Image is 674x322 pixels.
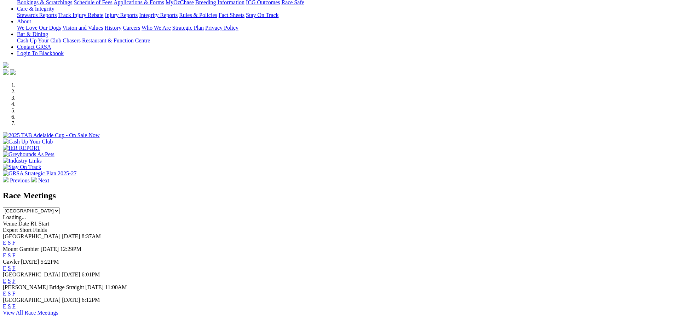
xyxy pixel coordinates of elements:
a: About [17,18,31,24]
a: Integrity Reports [139,12,178,18]
span: 8:37AM [82,233,101,239]
span: [GEOGRAPHIC_DATA] [3,297,61,303]
div: About [17,25,671,31]
a: Bar & Dining [17,31,48,37]
span: [DATE] [62,297,80,303]
a: We Love Our Dogs [17,25,61,31]
span: Expert [3,227,18,233]
span: 12:29PM [60,246,81,252]
img: chevron-right-pager-white.svg [31,177,37,182]
a: S [8,265,11,271]
span: Short [19,227,32,233]
a: E [3,291,6,297]
img: IER REPORT [3,145,40,151]
a: S [8,278,11,284]
img: chevron-left-pager-white.svg [3,177,8,182]
a: E [3,303,6,309]
span: Fields [33,227,47,233]
img: Greyhounds As Pets [3,151,54,158]
img: logo-grsa-white.png [3,62,8,68]
a: S [8,252,11,258]
a: Contact GRSA [17,44,51,50]
a: Stay On Track [246,12,278,18]
a: E [3,278,6,284]
a: Vision and Values [62,25,103,31]
img: Stay On Track [3,164,41,170]
a: History [104,25,121,31]
h2: Race Meetings [3,191,671,200]
a: Strategic Plan [172,25,204,31]
a: E [3,252,6,258]
span: Venue [3,221,17,227]
span: [DATE] [41,246,59,252]
span: [PERSON_NAME] Bridge Straight [3,284,84,290]
a: Who We Are [142,25,171,31]
a: Track Injury Rebate [58,12,103,18]
a: View All Race Meetings [3,310,58,316]
a: Fact Sheets [219,12,244,18]
img: GRSA Strategic Plan 2025-27 [3,170,76,177]
a: Login To Blackbook [17,50,64,56]
span: [DATE] [62,233,80,239]
a: Rules & Policies [179,12,217,18]
a: F [12,240,16,246]
a: E [3,240,6,246]
a: F [12,252,16,258]
div: Care & Integrity [17,12,671,18]
img: 2025 TAB Adelaide Cup - On Sale Now [3,132,100,139]
span: 6:01PM [82,271,100,277]
img: facebook.svg [3,69,8,75]
a: S [8,240,11,246]
a: S [8,291,11,297]
span: [DATE] [21,259,39,265]
span: Previous [10,177,30,183]
a: Cash Up Your Club [17,37,61,43]
span: R1 Start [30,221,49,227]
span: 6:12PM [82,297,100,303]
a: Injury Reports [105,12,138,18]
a: Careers [123,25,140,31]
img: Industry Links [3,158,42,164]
span: [GEOGRAPHIC_DATA] [3,233,61,239]
span: Date [18,221,29,227]
span: Mount Gambier [3,246,39,252]
span: Loading... [3,214,26,220]
a: Next [31,177,49,183]
span: 5:22PM [41,259,59,265]
span: Next [38,177,49,183]
a: Previous [3,177,31,183]
a: F [12,278,16,284]
span: Gawler [3,259,19,265]
img: Cash Up Your Club [3,139,53,145]
a: Stewards Reports [17,12,57,18]
a: F [12,291,16,297]
a: Privacy Policy [205,25,238,31]
a: Care & Integrity [17,6,54,12]
span: [DATE] [85,284,104,290]
img: twitter.svg [10,69,16,75]
a: F [12,265,16,271]
a: E [3,265,6,271]
div: Bar & Dining [17,37,671,44]
span: 11:00AM [105,284,127,290]
a: F [12,303,16,309]
a: S [8,303,11,309]
a: Chasers Restaurant & Function Centre [63,37,150,43]
span: [DATE] [62,271,80,277]
span: [GEOGRAPHIC_DATA] [3,271,61,277]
